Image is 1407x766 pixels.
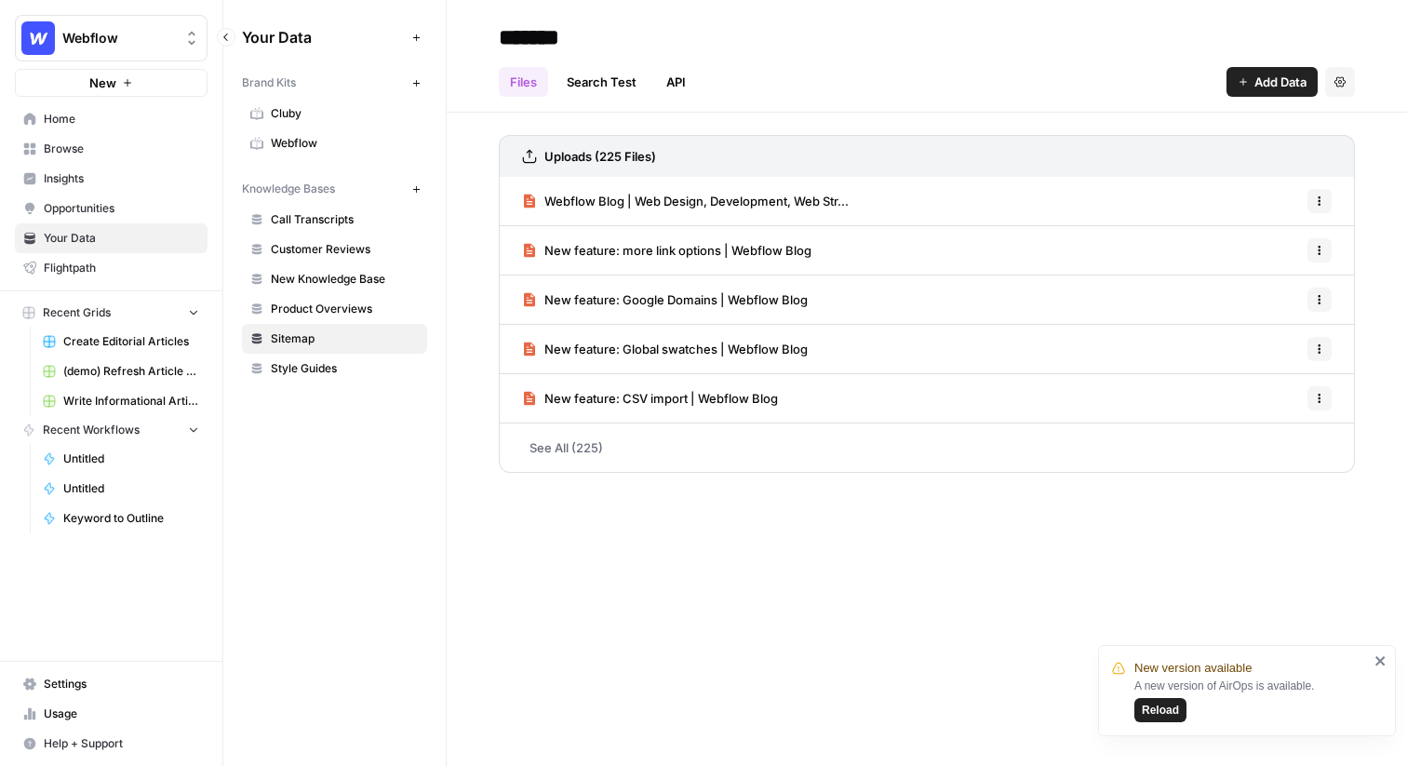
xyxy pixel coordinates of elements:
span: Browse [44,141,199,157]
a: Customer Reviews [242,235,427,264]
a: Style Guides [242,354,427,383]
a: Your Data [15,223,208,253]
button: Recent Grids [15,299,208,327]
span: Untitled [63,450,199,467]
a: Product Overviews [242,294,427,324]
span: Your Data [242,26,405,48]
div: A new version of AirOps is available. [1134,678,1369,722]
a: Files [499,67,548,97]
button: close [1374,653,1387,668]
span: Cluby [271,105,419,122]
button: Recent Workflows [15,416,208,444]
span: New feature: Google Domains | Webflow Blog [544,290,808,309]
span: Usage [44,706,199,722]
span: Settings [44,676,199,692]
span: Customer Reviews [271,241,419,258]
span: Webflow [62,29,175,47]
a: See All (225) [499,423,1355,472]
button: Help + Support [15,729,208,759]
a: Keyword to Outline [34,504,208,533]
span: New feature: Global swatches | Webflow Blog [544,340,808,358]
span: New [89,74,116,92]
span: Style Guides [271,360,419,377]
a: Cluby [242,99,427,128]
span: New version available [1134,659,1252,678]
span: Call Transcripts [271,211,419,228]
span: Flightpath [44,260,199,276]
button: Add Data [1226,67,1318,97]
a: API [655,67,697,97]
a: New feature: Global swatches | Webflow Blog [522,325,808,373]
span: Keyword to Outline [63,510,199,527]
span: Brand Kits [242,74,296,91]
a: Write Informational Article [34,386,208,416]
a: Create Editorial Articles [34,327,208,356]
button: Reload [1134,698,1186,722]
span: Home [44,111,199,128]
span: Add Data [1254,73,1306,91]
span: Your Data [44,230,199,247]
span: Webflow Blog | Web Design, Development, Web Str... [544,192,849,210]
button: Workspace: Webflow [15,15,208,61]
span: Recent Workflows [43,422,140,438]
span: Sitemap [271,330,419,347]
a: Browse [15,134,208,164]
a: (demo) Refresh Article Content & Analysis [34,356,208,386]
a: Settings [15,669,208,699]
a: Uploads (225 Files) [522,136,656,177]
span: Untitled [63,480,199,497]
button: New [15,69,208,97]
span: Knowledge Bases [242,181,335,197]
a: Usage [15,699,208,729]
span: New feature: more link options | Webflow Blog [544,241,811,260]
span: Product Overviews [271,301,419,317]
a: New feature: Google Domains | Webflow Blog [522,275,808,324]
a: Home [15,104,208,134]
span: Webflow [271,135,419,152]
span: Opportunities [44,200,199,217]
span: Reload [1142,702,1179,719]
a: Untitled [34,474,208,504]
span: New Knowledge Base [271,271,419,288]
a: Search Test [556,67,648,97]
a: Flightpath [15,253,208,283]
a: Sitemap [242,324,427,354]
span: (demo) Refresh Article Content & Analysis [63,363,199,380]
span: Insights [44,170,199,187]
span: Help + Support [44,735,199,752]
a: Insights [15,164,208,194]
a: New feature: more link options | Webflow Blog [522,226,811,275]
a: New feature: CSV import | Webflow Blog [522,374,778,423]
a: New Knowledge Base [242,264,427,294]
span: Write Informational Article [63,393,199,410]
a: Webflow Blog | Web Design, Development, Web Str... [522,177,849,225]
a: Call Transcripts [242,205,427,235]
span: Create Editorial Articles [63,333,199,350]
img: Webflow Logo [21,21,55,55]
span: New feature: CSV import | Webflow Blog [544,389,778,408]
h3: Uploads (225 Files) [544,147,656,166]
a: Untitled [34,444,208,474]
span: Recent Grids [43,304,111,321]
a: Opportunities [15,194,208,223]
a: Webflow [242,128,427,158]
